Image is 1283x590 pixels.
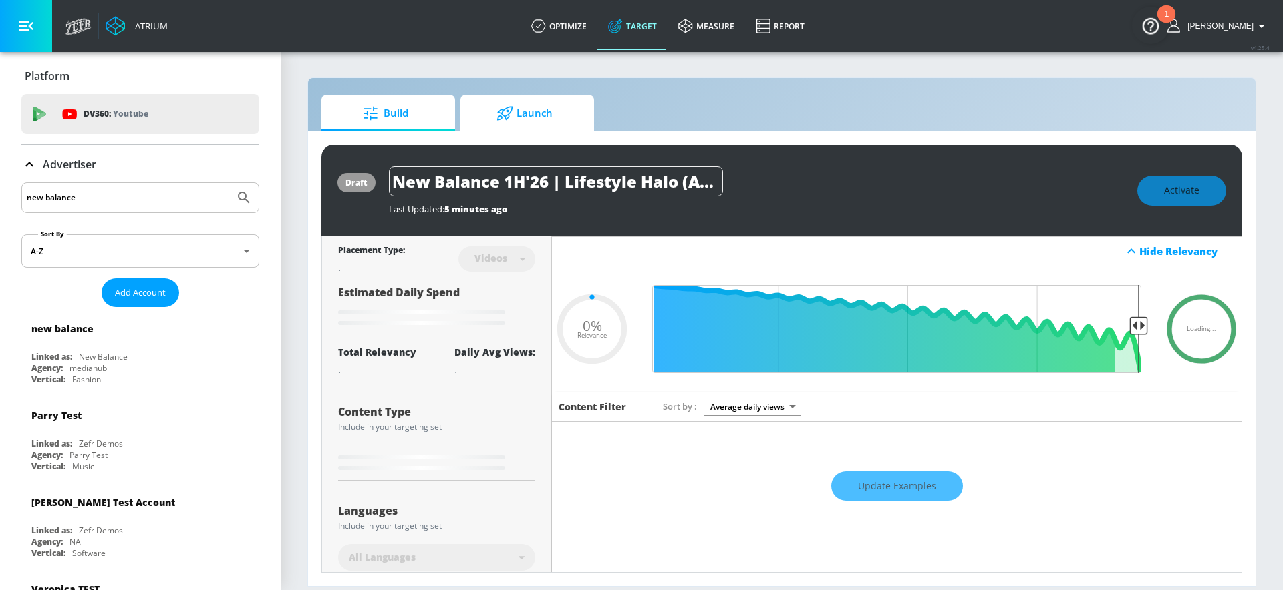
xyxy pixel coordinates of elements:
[668,2,745,50] a: measure
[106,16,168,36] a: Atrium
[1164,14,1169,31] div: 1
[474,97,575,129] span: Launch
[69,536,81,547] div: NA
[79,525,123,536] div: Zefr Demos
[704,398,801,416] div: Average daily views
[31,438,72,449] div: Linked as:
[69,449,108,461] div: Parry Test
[31,547,65,559] div: Vertical:
[577,332,607,339] span: Relevance
[72,461,94,472] div: Music
[559,400,626,413] h6: Content Filter
[31,374,65,385] div: Vertical:
[21,312,259,388] div: new balanceLinked as:New BalanceAgency:mediahubVertical:Fashion
[130,20,168,32] div: Atrium
[102,278,179,307] button: Add Account
[338,346,416,358] div: Total Relevancy
[338,522,535,530] div: Include in your targeting set
[113,107,148,121] p: Youtube
[745,2,815,50] a: Report
[1182,21,1254,31] span: login as: anthony.rios@zefr.com
[21,234,259,268] div: A-Z
[31,496,175,509] div: [PERSON_NAME] Test Account
[1251,44,1270,51] span: v 4.25.4
[21,399,259,475] div: Parry TestLinked as:Zefr DemosAgency:Parry TestVertical:Music
[21,94,259,134] div: DV360: Youtube
[25,69,69,83] p: Platform
[1187,326,1216,332] span: Loading...
[31,409,82,422] div: Parry Test
[115,285,166,300] span: Add Account
[84,107,148,121] p: DV360:
[43,157,96,172] p: Advertiser
[454,346,535,358] div: Daily Avg Views:
[338,244,405,258] div: Placement Type:
[338,285,535,330] div: Estimated Daily Spend
[597,2,668,50] a: Target
[21,486,259,562] div: [PERSON_NAME] Test AccountLinked as:Zefr DemosAgency:NAVertical:Software
[1139,244,1234,258] div: Hide Relevancy
[31,351,72,362] div: Linked as:
[69,362,107,374] div: mediahub
[31,525,72,536] div: Linked as:
[335,97,436,129] span: Build
[468,252,514,264] div: Videos
[79,351,128,362] div: New Balance
[21,145,259,183] div: Advertiser
[31,362,63,374] div: Agency:
[521,2,597,50] a: optimize
[31,322,94,335] div: new balance
[583,318,602,332] span: 0%
[338,544,535,571] div: All Languages
[27,189,229,206] input: Search by name
[229,183,259,212] button: Submit Search
[349,551,416,564] span: All Languages
[338,505,535,516] div: Languages
[389,203,1124,215] div: Last Updated:
[72,374,101,385] div: Fashion
[31,461,65,472] div: Vertical:
[345,177,368,188] div: draft
[1132,7,1169,44] button: Open Resource Center, 1 new notification
[21,57,259,95] div: Platform
[31,536,63,547] div: Agency:
[646,285,1148,373] input: Final Threshold
[444,203,507,215] span: 5 minutes ago
[38,230,67,238] label: Sort By
[1167,18,1270,34] button: [PERSON_NAME]
[338,406,535,417] div: Content Type
[338,423,535,431] div: Include in your targeting set
[338,285,460,300] span: Estimated Daily Spend
[552,236,1242,266] div: Hide Relevancy
[72,547,106,559] div: Software
[663,400,697,412] span: Sort by
[79,438,123,449] div: Zefr Demos
[31,449,63,461] div: Agency:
